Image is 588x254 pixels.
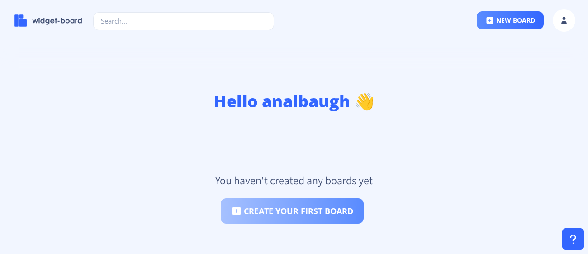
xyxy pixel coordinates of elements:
button: create your first board [221,198,364,224]
img: logo-name.svg [14,14,82,27]
button: new board [477,11,544,29]
input: Search... [93,12,274,30]
p: You haven't created any boards yet [215,173,373,187]
h1: Hello analbaugh 👋 [14,91,574,112]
